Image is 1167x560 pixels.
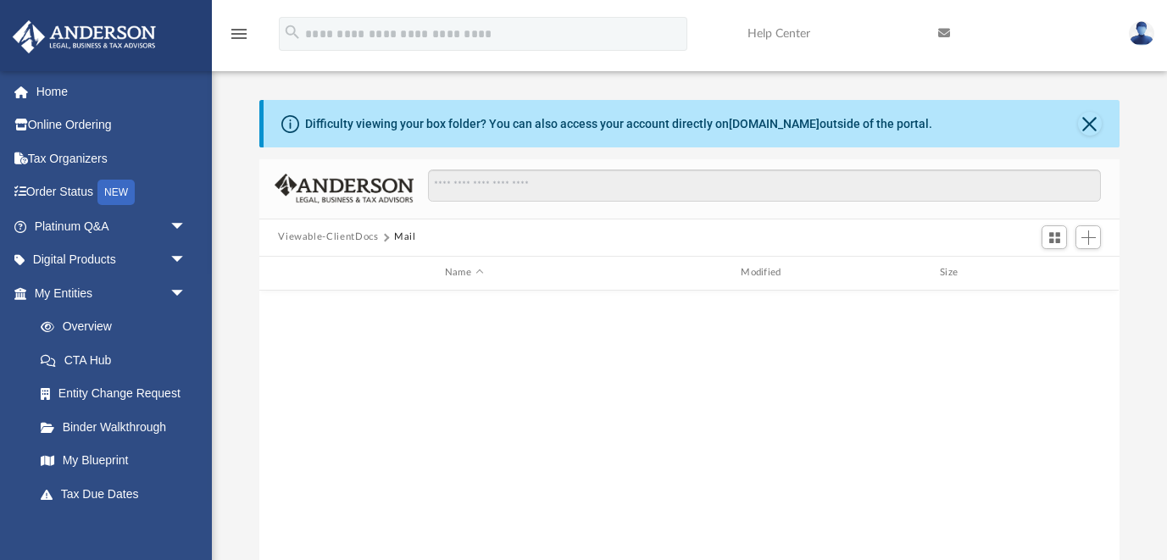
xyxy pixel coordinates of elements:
a: CTA Hub [24,343,212,377]
img: User Pic [1129,21,1154,46]
a: Entity Change Request [24,377,212,411]
div: Difficulty viewing your box folder? You can also access your account directly on outside of the p... [305,115,932,133]
div: Name [317,265,610,280]
a: Tax Organizers [12,141,212,175]
div: Modified [617,265,910,280]
a: Tax Due Dates [24,477,212,511]
i: menu [229,24,249,44]
a: Platinum Q&Aarrow_drop_down [12,209,212,243]
input: Search files and folders [428,169,1101,202]
div: id [267,265,309,280]
button: Mail [394,230,416,245]
span: arrow_drop_down [169,209,203,244]
button: Add [1075,225,1101,249]
button: Switch to Grid View [1042,225,1067,249]
button: Close [1078,112,1102,136]
i: search [283,23,302,42]
span: arrow_drop_down [169,243,203,278]
div: NEW [97,180,135,205]
a: Overview [24,310,212,344]
a: [DOMAIN_NAME] [729,117,820,130]
a: menu [229,32,249,44]
div: Size [918,265,986,280]
a: My Entitiesarrow_drop_down [12,276,212,310]
span: arrow_drop_down [169,276,203,311]
button: Viewable-ClientDocs [278,230,378,245]
a: Online Ordering [12,108,212,142]
a: Binder Walkthrough [24,410,212,444]
div: id [993,265,1112,280]
a: Digital Productsarrow_drop_down [12,243,212,277]
a: Home [12,75,212,108]
img: Anderson Advisors Platinum Portal [8,20,161,53]
a: Order StatusNEW [12,175,212,210]
a: My Blueprint [24,444,203,478]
